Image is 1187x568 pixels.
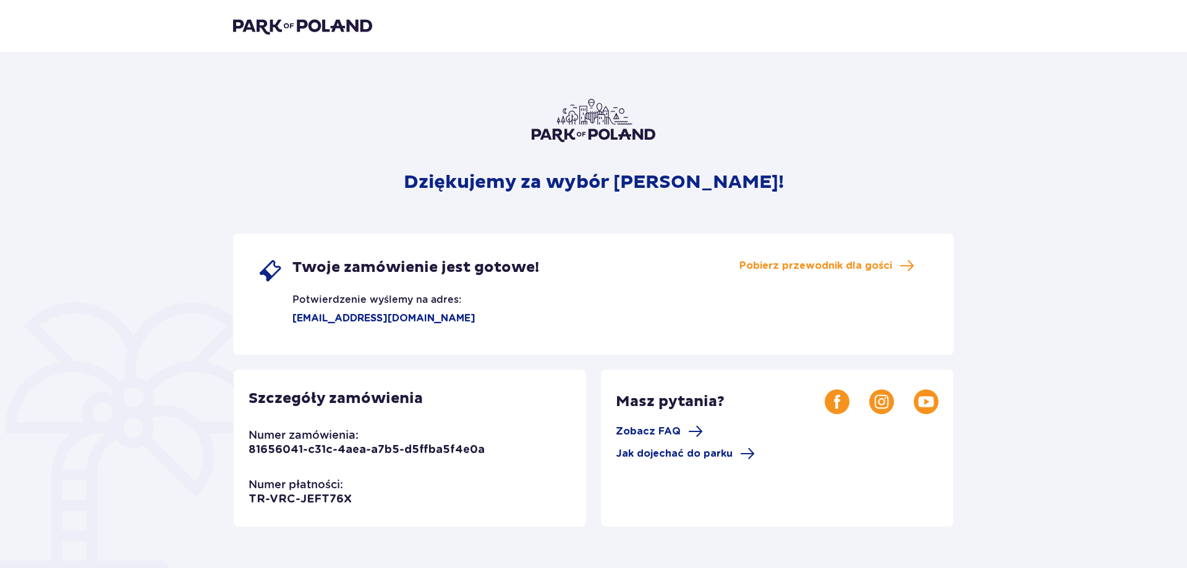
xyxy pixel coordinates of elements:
[233,17,372,35] img: Park of Poland logo
[616,447,733,460] span: Jak dojechać do parku
[258,258,283,283] img: single ticket icon
[616,424,703,439] a: Zobacz FAQ
[914,389,938,414] img: Youtube
[249,389,423,408] p: Szczegóły zamówienia
[249,477,343,492] p: Numer płatności:
[258,283,461,307] p: Potwierdzenie wyślemy na adres:
[249,492,352,507] p: TR-VRC-JEFT76X
[404,171,784,194] p: Dziękujemy za wybór [PERSON_NAME]!
[258,312,475,325] p: [EMAIL_ADDRESS][DOMAIN_NAME]
[249,428,359,443] p: Numer zamówienia:
[532,99,655,142] img: Park of Poland logo
[292,258,539,277] span: Twoje zamówienie jest gotowe!
[616,446,755,461] a: Jak dojechać do parku
[825,389,849,414] img: Facebook
[249,443,485,457] p: 81656041-c31c-4aea-a7b5-d5ffba5f4e0a
[739,258,914,273] a: Pobierz przewodnik dla gości
[616,392,825,411] p: Masz pytania?
[869,389,894,414] img: Instagram
[616,425,681,438] span: Zobacz FAQ
[739,259,892,273] span: Pobierz przewodnik dla gości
